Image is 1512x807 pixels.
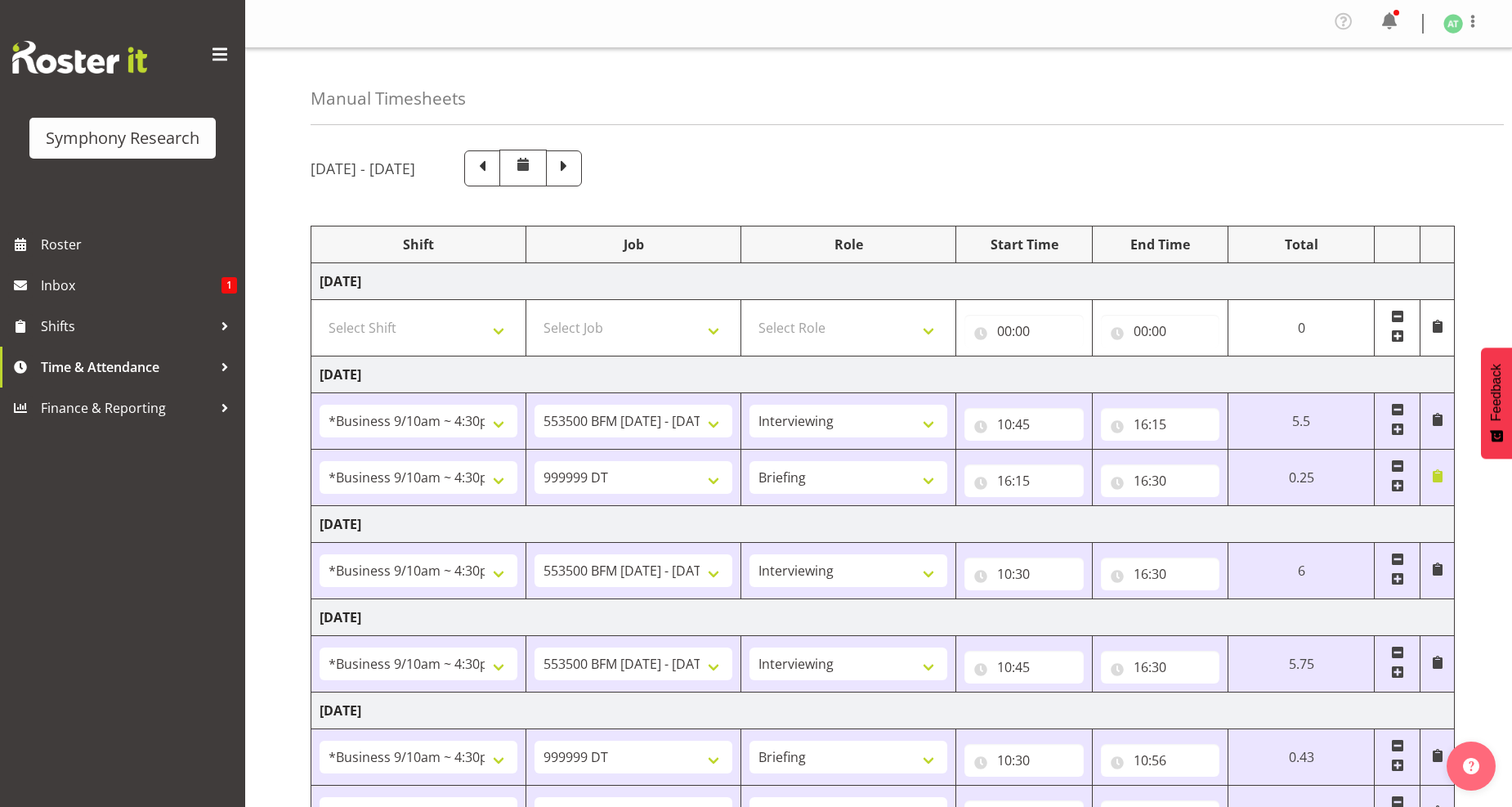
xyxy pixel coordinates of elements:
div: Total [1237,235,1366,254]
input: Click to select... [1101,408,1220,441]
td: 5.75 [1228,636,1375,693]
td: [DATE] [311,693,1455,729]
td: 6 [1228,543,1375,599]
span: Roster [41,232,237,257]
span: 1 [221,277,237,294]
h5: [DATE] - [DATE] [311,159,415,177]
input: Click to select... [964,464,1084,497]
span: Feedback [1489,364,1504,421]
input: Click to select... [964,558,1084,590]
div: End Time [1101,235,1220,254]
td: [DATE] [311,263,1455,300]
td: [DATE] [311,599,1455,636]
button: Feedback - Show survey [1481,347,1512,459]
td: 5.5 [1228,393,1375,450]
input: Click to select... [1101,651,1220,684]
input: Click to select... [1101,744,1220,777]
input: Click to select... [964,315,1084,347]
div: Shift [320,235,517,254]
span: Shifts [41,314,212,338]
div: Job [535,235,732,254]
td: 0.43 [1228,729,1375,786]
h4: Manual Timesheets [311,89,466,108]
div: Start Time [964,235,1084,254]
td: [DATE] [311,356,1455,393]
div: Symphony Research [46,126,199,150]
span: Time & Attendance [41,355,212,379]
td: 0 [1228,300,1375,356]
span: Finance & Reporting [41,396,212,420]
input: Click to select... [1101,464,1220,497]
input: Click to select... [964,408,1084,441]
td: [DATE] [311,506,1455,543]
span: Inbox [41,273,221,298]
input: Click to select... [1101,558,1220,590]
img: angela-tunnicliffe1838.jpg [1443,14,1463,34]
input: Click to select... [1101,315,1220,347]
div: Role [749,235,947,254]
img: help-xxl-2.png [1463,758,1479,774]
td: 0.25 [1228,450,1375,506]
input: Click to select... [964,651,1084,684]
input: Click to select... [964,744,1084,777]
img: Rosterit website logo [12,41,147,74]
